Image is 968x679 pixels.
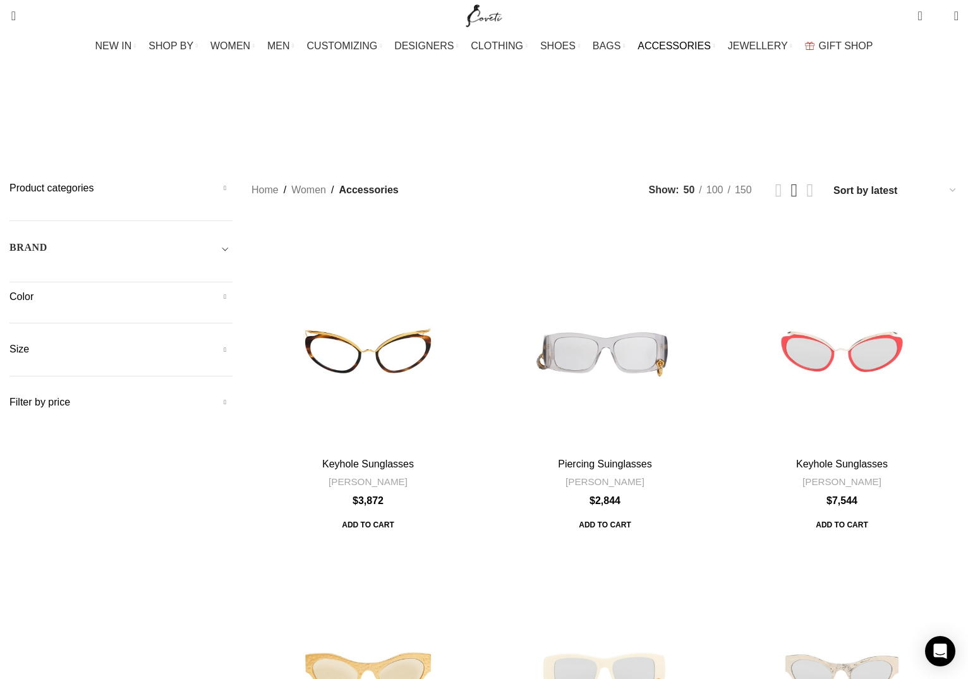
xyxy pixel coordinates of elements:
a: Keyhole Sunglasses [725,219,959,452]
span: Hats [423,122,447,134]
span: Cuffs [212,122,242,134]
div: Open Intercom Messenger [925,636,955,666]
a: Site logo [463,9,505,20]
span: Phone Cases [544,122,608,134]
span: MEN [267,40,290,52]
h1: Accessories [409,73,559,106]
span: Belts [109,122,138,134]
span: Sunglasses [689,122,750,134]
span: NEW IN [95,40,132,52]
img: GiftBag [805,42,814,50]
nav: Breadcrumb [251,182,399,198]
a: Phone Cases [544,112,608,143]
a: Piercing Suinglasses [558,459,652,469]
span: SHOP BY [148,40,193,52]
a: Add to cart: “Piercing Suinglasses” [570,514,639,536]
a: WOMEN [210,33,255,59]
a: GIFT SHOP [805,33,873,59]
span: Show [649,182,679,198]
span: Gloves [260,122,297,134]
div: My Wishlist [932,3,945,28]
h5: Color [9,290,233,304]
a: SHOP BY [148,33,198,59]
a: SHOES [540,33,580,59]
a: Keyhole Sunglasses [251,219,485,452]
a: Search [3,3,16,28]
span: 0 [919,6,928,16]
a: 100 [702,182,728,198]
span: Accessories [339,182,398,198]
span: Hats & caps [466,122,525,134]
span: Hair Accessories [317,122,405,134]
h5: Size [9,342,233,356]
h5: Product categories [9,181,233,195]
span: Add to cart [333,514,402,536]
bdi: 7,544 [826,495,857,506]
a: [PERSON_NAME] [329,475,408,488]
a: JEWELLERY [728,33,792,59]
span: DESIGNERS [394,40,454,52]
span: 0 [935,13,944,22]
a: [PERSON_NAME] [566,475,644,488]
a: Belts [109,112,138,143]
span: BAGS [593,40,620,52]
span: WOMEN [210,40,250,52]
span: CUSTOMIZING [307,40,378,52]
a: CUSTOMIZING [307,33,382,59]
a: ACCESSORIES [638,33,715,59]
a: Hair Accessories [317,112,405,143]
a: Home [251,182,279,198]
bdi: 3,872 [353,495,384,506]
h5: Filter by price [9,395,233,409]
div: Toggle filter [9,240,233,263]
a: Grid view 4 [806,181,813,200]
a: Hats [423,112,447,143]
a: DESIGNERS [394,33,458,59]
a: Cuffs [212,112,242,143]
a: Hats & caps [466,112,525,143]
span: Scarves [627,122,670,134]
a: Wallets & Purses [769,112,859,143]
a: Gloves [260,112,297,143]
a: Scarves [627,112,670,143]
a: 150 [730,182,756,198]
span: $ [353,495,358,506]
span: 150 [735,184,752,195]
span: Collar [156,122,193,134]
span: Add to cart [807,514,876,536]
span: CLOTHING [471,40,523,52]
a: Go back [377,76,409,102]
a: Add to cart: “Keyhole Sunglasses” [333,514,402,536]
div: Main navigation [3,33,965,59]
a: Sunglasses [689,112,750,143]
span: $ [590,495,595,506]
a: Collar [156,112,193,143]
a: NEW IN [95,33,136,59]
a: Keyhole Sunglasses [796,459,888,469]
span: 100 [706,184,723,195]
span: JEWELLERY [728,40,788,52]
a: Keyhole Sunglasses [322,459,414,469]
a: Add to cart: “Keyhole Sunglasses” [807,514,876,536]
a: Piercing Suinglasses [488,219,722,452]
span: $ [826,495,832,506]
a: CLOTHING [471,33,528,59]
a: 50 [679,182,699,198]
span: Wallets & Purses [769,122,859,134]
a: Grid view 2 [775,181,782,200]
a: Grid view 3 [791,181,798,200]
a: 0 [911,3,928,28]
a: [PERSON_NAME] [802,475,881,488]
span: ACCESSORIES [638,40,711,52]
span: GIFT SHOP [819,40,873,52]
span: Add to cart [570,514,639,536]
span: SHOES [540,40,576,52]
span: 50 [684,184,695,195]
a: BAGS [593,33,625,59]
bdi: 2,844 [590,495,620,506]
h5: BRAND [9,241,47,255]
a: MEN [267,33,294,59]
select: Shop order [832,181,959,200]
a: Women [291,182,326,198]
